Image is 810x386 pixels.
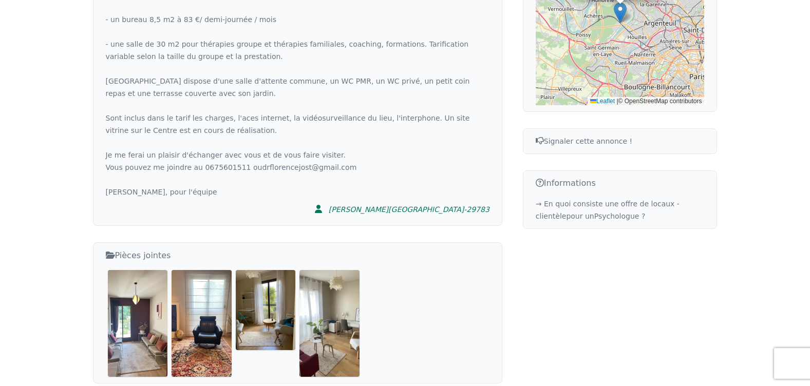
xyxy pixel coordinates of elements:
span: m [350,163,357,171]
span: e [294,163,299,171]
img: Centre de Psychothérapies, psychologues, psychiatres et coaching [108,270,168,376]
span: g [319,163,324,171]
span: n [286,163,291,171]
h3: Pièces jointes [106,249,489,262]
span: t [309,163,312,171]
img: Centre de Psychothérapies, psychologues, psychiatres et coaching [236,270,296,350]
span: m [324,163,331,171]
span: f [270,163,274,171]
img: Centre de Psychothérapies, psychologues, psychiatres et coaching [172,270,232,376]
span: c [341,163,345,171]
span: o [274,163,279,171]
span: o [301,163,306,171]
span: e [281,163,286,171]
a: [PERSON_NAME][GEOGRAPHIC_DATA]-29783 [308,198,489,219]
span: | [616,98,618,105]
span: l [337,163,339,171]
span: r [278,163,281,171]
span: r [267,163,270,171]
img: Centre de Psychothérapies, psychologues, psychiatres et coaching [299,270,360,376]
a: → En quoi consiste une offre de locaux - clientèlepour unPsychologue ? [536,200,680,220]
h3: Informations [536,177,705,189]
a: Leaflet [590,98,615,105]
div: [PERSON_NAME][GEOGRAPHIC_DATA]-29783 [329,204,489,215]
img: Marker [614,2,627,23]
span: Signaler cette annonce ! [536,137,632,145]
span: d [262,163,267,171]
span: a [331,163,335,171]
span: c [290,163,294,171]
span: s [305,163,309,171]
span: o [345,163,350,171]
div: © OpenStreetMap contributors [588,97,704,106]
span: i [335,163,337,171]
span: j [299,163,301,171]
